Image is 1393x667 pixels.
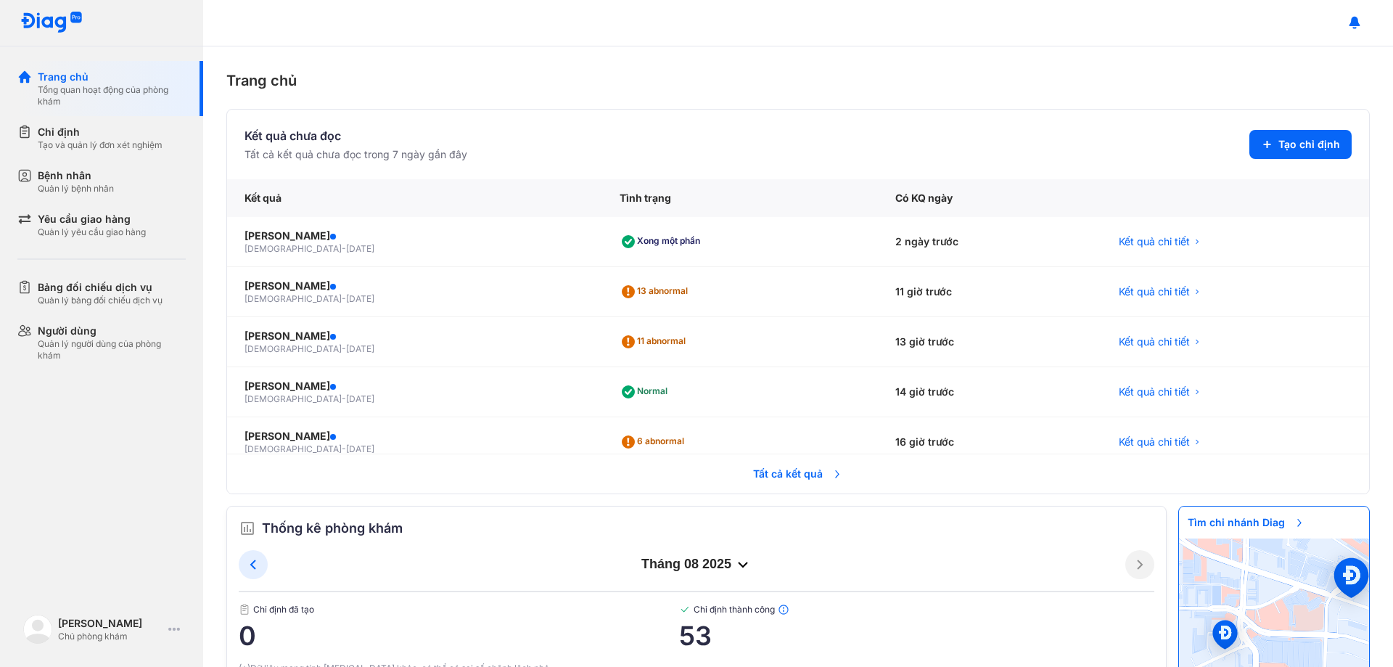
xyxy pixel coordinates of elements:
div: 14 giờ trước [878,367,1101,417]
button: Tạo chỉ định [1249,130,1352,159]
div: Bảng đối chiếu dịch vụ [38,280,163,295]
div: Quản lý bảng đối chiếu dịch vụ [38,295,163,306]
div: Quản lý bệnh nhân [38,183,114,195]
img: info.7e716105.svg [778,604,789,615]
div: 11 abnormal [620,330,691,353]
span: [DEMOGRAPHIC_DATA] [245,443,342,454]
div: Tất cả kết quả chưa đọc trong 7 ngày gần đây [245,147,467,162]
span: Kết quả chi tiết [1119,285,1190,299]
span: Chỉ định đã tạo [239,604,679,615]
div: 11 giờ trước [878,267,1101,317]
div: Kết quả chưa đọc [245,127,467,144]
span: Thống kê phòng khám [262,518,403,539]
div: [PERSON_NAME] [245,279,585,293]
div: Tổng quan hoạt động của phòng khám [38,84,186,107]
span: [DEMOGRAPHIC_DATA] [245,393,342,404]
span: - [342,443,346,454]
img: logo [20,12,83,34]
span: - [342,293,346,304]
span: Chỉ định thành công [679,604,1154,615]
span: - [342,393,346,404]
span: [DEMOGRAPHIC_DATA] [245,293,342,304]
div: Có KQ ngày [878,179,1101,217]
span: [DATE] [346,393,374,404]
span: Tìm chi nhánh Diag [1179,507,1314,539]
div: Tạo và quản lý đơn xét nghiệm [38,139,163,151]
span: 0 [239,621,679,650]
img: order.5a6da16c.svg [239,520,256,537]
div: [PERSON_NAME] [245,229,585,243]
div: 13 giờ trước [878,317,1101,367]
span: [DEMOGRAPHIC_DATA] [245,343,342,354]
span: Tạo chỉ định [1278,137,1340,152]
div: Trang chủ [38,70,186,84]
span: [DEMOGRAPHIC_DATA] [245,243,342,254]
div: Kết quả [227,179,602,217]
span: Kết quả chi tiết [1119,435,1190,449]
div: 2 ngày trước [878,217,1101,267]
span: Tất cả kết quả [744,458,852,490]
img: checked-green.01cc79e0.svg [679,604,691,615]
span: [DATE] [346,343,374,354]
div: Chỉ định [38,125,163,139]
span: [DATE] [346,243,374,254]
div: Chủ phòng khám [58,631,163,642]
div: [PERSON_NAME] [245,329,585,343]
div: 16 giờ trước [878,417,1101,467]
div: [PERSON_NAME] [58,616,163,631]
div: 13 abnormal [620,280,694,303]
div: Quản lý người dùng của phòng khám [38,338,186,361]
span: - [342,343,346,354]
img: document.50c4cfd0.svg [239,604,250,615]
span: 53 [679,621,1154,650]
div: Normal [620,380,673,404]
div: Yêu cầu giao hàng [38,212,146,226]
div: [PERSON_NAME] [245,379,585,393]
div: Trang chủ [226,70,1370,91]
span: Kết quả chi tiết [1119,385,1190,399]
div: Người dùng [38,324,186,338]
div: tháng 08 2025 [268,556,1125,573]
span: [DATE] [346,443,374,454]
span: [DATE] [346,293,374,304]
div: Bệnh nhân [38,168,114,183]
div: Xong một phần [620,230,706,253]
div: Tình trạng [602,179,878,217]
div: [PERSON_NAME] [245,429,585,443]
span: Kết quả chi tiết [1119,234,1190,249]
div: Quản lý yêu cầu giao hàng [38,226,146,238]
div: 6 abnormal [620,430,690,454]
img: logo [23,615,52,644]
span: - [342,243,346,254]
span: Kết quả chi tiết [1119,335,1190,349]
